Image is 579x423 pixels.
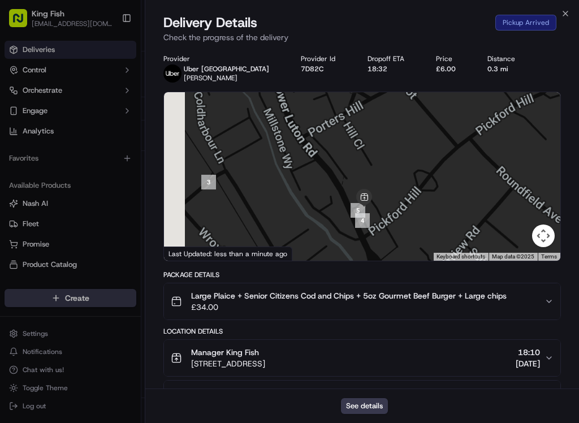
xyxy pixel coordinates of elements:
button: Keyboard shortcuts [437,253,485,261]
span: [DATE] [516,358,540,369]
img: Nash [11,11,34,34]
span: [DATE] [102,206,125,215]
img: Klarizel Pensader [11,195,29,213]
input: Got a question? Start typing here... [29,73,204,85]
div: Start new chat [51,108,185,119]
img: Angelique Valdez [11,165,29,183]
img: 1736555255976-a54dd68f-1ca7-489b-9aae-adbdc363a1c4 [23,176,32,185]
div: 4 [351,209,374,232]
a: Open this area in Google Maps (opens a new window) [167,246,204,261]
button: Start new chat [192,111,206,125]
div: £6.00 [436,64,469,74]
a: Powered byPylon [80,280,137,289]
p: Check the progress of the delivery [163,32,561,43]
div: Price [436,54,469,63]
span: [PERSON_NAME] [184,74,237,83]
span: Knowledge Base [23,253,87,264]
a: 📗Knowledge Base [7,248,91,269]
p: Uber [GEOGRAPHIC_DATA] [184,64,269,74]
button: [PERSON_NAME]18:30 [164,381,560,417]
div: Distance [487,54,529,63]
div: 3 [197,170,221,194]
span: Large Plaice + Senior Citizens Cod and Chips + 5oz Gourmet Beef Burger + Large chips [191,290,507,301]
button: See all [175,145,206,158]
span: £34.00 [191,301,507,313]
img: uber-new-logo.jpeg [163,64,182,83]
span: [PERSON_NAME] [191,387,255,399]
div: 0.3 mi [487,64,529,74]
div: 18:32 [368,64,418,74]
img: 1736555255976-a54dd68f-1ca7-489b-9aae-adbdc363a1c4 [11,108,32,128]
span: API Documentation [107,253,182,264]
div: 💻 [96,254,105,263]
div: Last Updated: less than a minute ago [164,247,292,261]
button: See details [341,398,388,414]
div: Location Details [163,327,561,336]
img: 1738778727109-b901c2ba-d612-49f7-a14d-d897ce62d23f [24,108,44,128]
button: Large Plaice + Senior Citizens Cod and Chips + 5oz Gourmet Beef Burger + Large chips£34.00 [164,283,560,320]
span: [STREET_ADDRESS] [191,358,265,369]
span: [PERSON_NAME] [35,175,92,184]
span: 18:10 [516,347,540,358]
a: 💻API Documentation [91,248,186,269]
span: Manager King Fish [191,347,259,358]
div: Provider Id [301,54,349,63]
span: Map data ©2025 [492,253,534,260]
div: We're available if you need us! [51,119,155,128]
span: Pylon [113,280,137,289]
span: Delivery Details [163,14,257,32]
span: Klarizel Pensader [35,206,93,215]
button: 7D82C [301,64,323,74]
div: Past conversations [11,147,76,156]
img: 1736555255976-a54dd68f-1ca7-489b-9aae-adbdc363a1c4 [23,206,32,215]
a: Terms (opens in new tab) [541,253,557,260]
div: Provider [163,54,283,63]
span: [DATE] [100,175,123,184]
span: • [94,175,98,184]
span: • [96,206,100,215]
div: 📗 [11,254,20,263]
div: Package Details [163,270,561,279]
button: Map camera controls [532,225,555,247]
span: 18:30 [516,387,540,399]
button: Manager King Fish[STREET_ADDRESS]18:10[DATE] [164,340,560,376]
div: 5 [346,198,370,222]
div: Dropoff ETA [368,54,418,63]
img: Google [167,246,204,261]
p: Welcome 👋 [11,45,206,63]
